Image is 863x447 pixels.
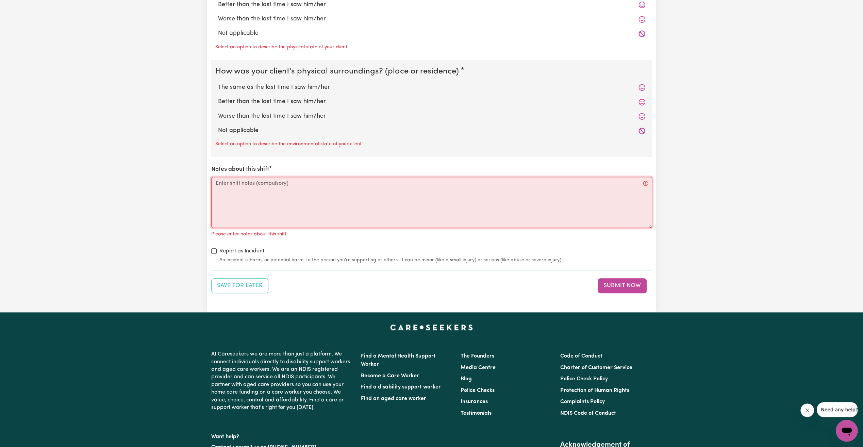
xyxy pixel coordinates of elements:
[461,388,495,393] a: Police Checks
[211,430,353,441] p: Want help?
[800,403,814,417] iframe: Close message
[560,376,608,382] a: Police Check Policy
[560,388,629,393] a: Protection of Human Rights
[211,278,268,293] button: Save your job report
[560,411,616,416] a: NDIS Code of Conduct
[218,83,645,92] label: The same as the last time I saw him/her
[390,325,473,330] a: Careseekers home page
[215,44,347,51] p: Select an option to describe the physical state of your client
[218,112,645,121] label: Worse than the last time I saw him/her
[211,348,353,414] p: At Careseekers we are more than just a platform. We connect individuals directly to disability su...
[461,411,492,416] a: Testimonials
[211,165,269,174] label: Notes about this shift
[218,97,645,106] label: Better than the last time I saw him/her
[361,384,441,390] a: Find a disability support worker
[361,373,419,379] a: Become a Care Worker
[361,396,426,401] a: Find an aged care worker
[215,140,362,148] p: Select an option to describe the environmental state of your client
[219,247,264,255] label: Report as Incident
[461,365,496,370] a: Media Centre
[560,353,602,359] a: Code of Conduct
[817,402,858,417] iframe: Message from company
[211,231,286,238] p: Please enter notes about this shift
[598,278,647,293] button: Submit your job report
[560,365,632,370] a: Charter of Customer Service
[218,29,645,38] label: Not applicable
[4,5,41,10] span: Need any help?
[461,399,488,404] a: Insurances
[836,420,858,442] iframe: Button to launch messaging window
[461,376,472,382] a: Blog
[219,256,652,264] small: An incident is harm, or potential harm, to the person you're supporting or others. It can be mino...
[218,126,645,135] label: Not applicable
[560,399,605,404] a: Complaints Policy
[361,353,436,367] a: Find a Mental Health Support Worker
[461,353,494,359] a: The Founders
[215,65,462,78] legend: How was your client's physical surroundings? (place or residence)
